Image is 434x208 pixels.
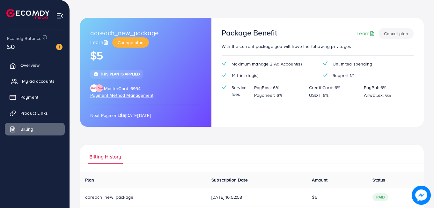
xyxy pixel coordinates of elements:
[379,28,414,39] button: Cancel plan
[211,177,248,183] span: Subscription Date
[254,84,279,91] p: PayFast: 6%
[222,28,277,37] h3: Package Benefit
[112,37,149,48] button: Change plan
[56,44,63,50] img: image
[5,75,65,88] a: My ad accounts
[211,194,302,200] span: [DATE] 16:52:58
[20,126,33,132] span: Billing
[232,61,302,67] span: Maximum manage 2 Ad Account(s)
[309,91,328,99] p: USDT: 6%
[5,91,65,104] a: Payment
[20,110,48,116] span: Product Links
[22,78,55,84] span: My ad accounts
[130,85,141,92] span: 6994
[364,91,391,99] p: Airwallex: 6%
[222,61,226,65] img: tick
[222,73,226,77] img: tick
[309,84,340,91] p: Credit Card: 6%
[254,91,282,99] p: Payoneer: 6%
[232,72,258,79] span: 14 trial day(s)
[100,71,140,77] span: This plan is applied
[6,9,49,19] img: logo
[120,112,125,119] strong: $5
[20,62,40,68] span: Overview
[312,194,317,200] span: $5
[93,72,99,77] img: tick
[90,112,201,119] p: Next Payment: [DATE][DATE]
[232,84,249,97] span: Service fees:
[7,35,41,42] span: Ecomdy Balance
[357,30,376,37] a: Learn
[90,49,201,62] h1: $5
[20,94,38,100] span: Payment
[5,107,65,119] a: Product Links
[333,61,372,67] span: Unlimited spending
[89,153,121,160] span: Billing History
[323,73,327,77] img: tick
[222,85,226,89] img: tick
[85,194,133,200] span: adreach_new_package
[90,92,153,98] span: Payment Method Management
[7,42,15,51] span: $0
[333,72,355,79] span: Support 1/1
[372,193,388,201] span: paid
[5,123,65,135] a: Billing
[364,84,386,91] p: PayPal: 6%
[90,84,103,92] img: brand
[412,186,431,205] img: image
[56,12,63,19] img: menu
[90,39,110,46] a: Learn
[372,177,385,183] span: Status
[118,39,143,46] span: Change plan
[222,42,414,50] p: With the current package you will have the following privileges
[312,177,327,183] span: Amount
[5,59,65,72] a: Overview
[104,85,129,92] span: MasterCard
[85,177,94,183] span: Plan
[323,61,327,65] img: tick
[90,28,158,37] span: adreach_new_package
